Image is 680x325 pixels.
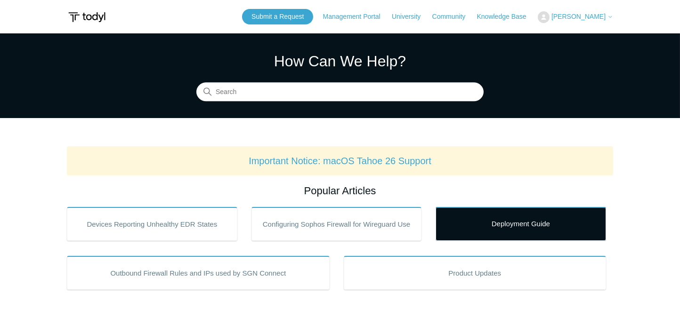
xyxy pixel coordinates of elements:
h1: How Can We Help? [196,50,484,72]
a: Configuring Sophos Firewall for Wireguard Use [251,207,422,241]
a: Important Notice: macOS Tahoe 26 Support [249,156,431,166]
a: Community [432,12,475,22]
a: University [392,12,430,22]
a: Management Portal [323,12,390,22]
span: [PERSON_NAME] [551,13,606,20]
h2: Popular Articles [67,183,613,198]
input: Search [196,83,484,102]
button: [PERSON_NAME] [538,11,613,23]
a: Knowledge Base [477,12,536,22]
a: Devices Reporting Unhealthy EDR States [67,207,237,241]
a: Product Updates [344,256,607,290]
a: Outbound Firewall Rules and IPs used by SGN Connect [67,256,330,290]
a: Submit a Request [242,9,313,24]
a: Deployment Guide [436,207,606,241]
img: Todyl Support Center Help Center home page [67,8,107,26]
